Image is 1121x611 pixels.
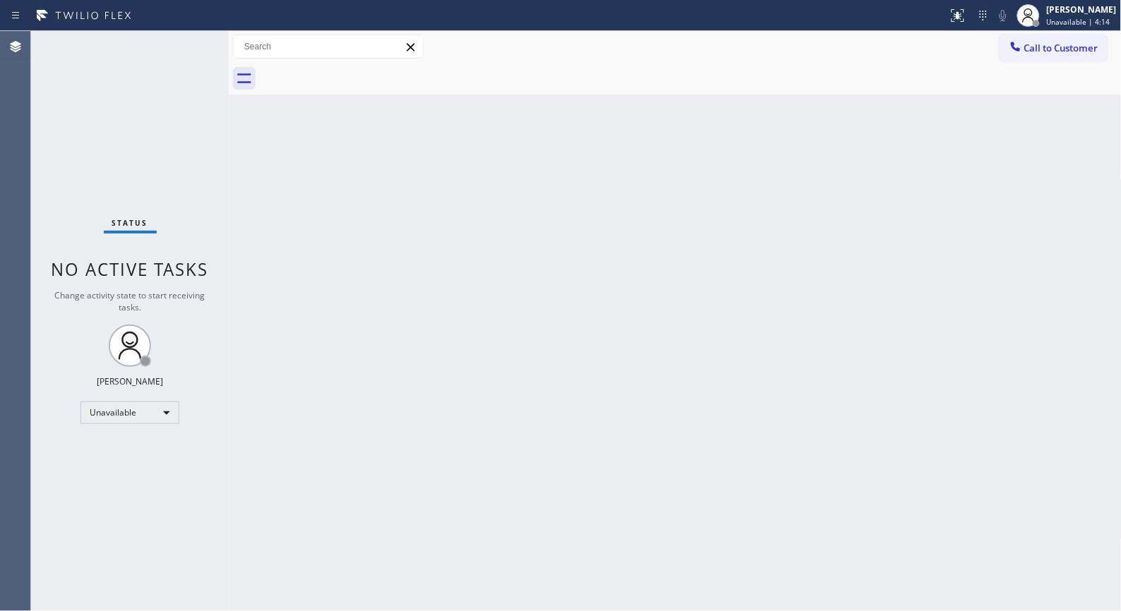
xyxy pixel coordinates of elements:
div: [PERSON_NAME] [97,375,163,387]
div: Unavailable [80,401,179,424]
div: [PERSON_NAME] [1047,4,1117,16]
button: Call to Customer [1000,35,1108,61]
span: No active tasks [52,258,209,281]
span: Unavailable | 4:14 [1047,17,1110,27]
span: Status [112,218,148,228]
span: Change activity state to start receiving tasks. [55,289,205,313]
input: Search [234,35,423,58]
button: Mute [993,6,1013,25]
span: Call to Customer [1024,42,1098,54]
